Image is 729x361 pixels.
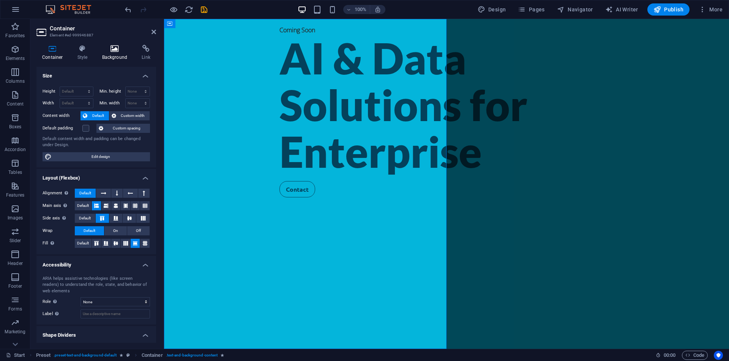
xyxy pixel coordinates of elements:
[43,152,150,161] button: Edit design
[5,329,25,335] p: Marketing
[9,238,21,244] p: Slider
[84,226,95,235] span: Default
[118,111,148,120] span: Custom width
[6,55,25,61] p: Elements
[54,351,117,360] span: . preset-text-and-background-default
[696,3,726,16] button: More
[714,351,723,360] button: Usercentrics
[554,3,596,16] button: Navigator
[109,111,150,120] button: Custom width
[43,309,80,318] label: Label
[43,111,80,120] label: Content width
[199,5,208,14] button: save
[136,226,141,235] span: Off
[36,256,156,270] h4: Accessibility
[36,169,156,183] h4: Layout (Flexbox)
[518,6,544,13] span: Pages
[43,101,60,105] label: Width
[80,309,150,318] input: Use a descriptive name
[80,111,109,120] button: Default
[96,124,150,133] button: Custom spacing
[343,5,370,14] button: 100%
[7,101,24,107] p: Content
[656,351,676,360] h6: Session time
[355,5,367,14] h6: 100%
[200,5,208,14] i: Save (Ctrl+S)
[126,353,130,357] i: This element is a customizable preset
[43,124,82,133] label: Default padding
[123,5,133,14] button: undo
[43,226,75,235] label: Wrap
[43,201,75,210] label: Main axis
[5,147,26,153] p: Accordion
[557,6,593,13] span: Navigator
[6,78,25,84] p: Columns
[43,239,75,248] label: Fill
[79,189,91,198] span: Default
[475,3,509,16] div: Design (Ctrl+Alt+Y)
[75,189,96,198] button: Default
[43,276,150,295] div: ARIA helps assistive technologies (like screen readers) to understand the role, state, and behavi...
[602,3,641,16] button: AI Writer
[75,239,92,248] button: Default
[142,351,163,360] span: Click to select. Double-click to edit
[685,351,704,360] span: Code
[184,5,193,14] button: reload
[221,353,224,357] i: Element contains an animation
[113,226,118,235] span: On
[36,351,224,360] nav: breadcrumb
[50,25,156,32] h2: Container
[79,214,91,223] span: Default
[664,351,675,360] span: 00 00
[36,45,72,61] h4: Container
[106,124,148,133] span: Custom spacing
[77,201,89,210] span: Default
[653,6,683,13] span: Publish
[54,152,148,161] span: Edit design
[475,3,509,16] button: Design
[43,189,75,198] label: Alignment
[36,326,156,340] h4: Shape Dividers
[43,297,59,306] span: Role
[120,353,123,357] i: Element contains an animation
[124,5,133,14] i: Undo: Change background (Ctrl+Z)
[374,6,381,13] i: On resize automatically adjust zoom level to fit chosen device.
[699,6,723,13] span: More
[43,89,60,93] label: Height
[96,45,136,61] h4: Background
[6,351,25,360] a: Click to cancel selection. Double-click to open Pages
[75,226,104,235] button: Default
[9,124,22,130] p: Boxes
[515,3,548,16] button: Pages
[169,5,178,14] button: Click here to leave preview mode and continue editing
[36,351,51,360] span: Click to select. Double-click to edit
[99,89,125,93] label: Min. height
[104,226,127,235] button: On
[72,45,96,61] h4: Style
[75,201,92,210] button: Default
[682,351,708,360] button: Code
[6,192,24,198] p: Features
[50,32,141,39] h3: Element #ed-999946887
[478,6,506,13] span: Design
[669,352,670,358] span: :
[605,6,638,13] span: AI Writer
[43,214,75,223] label: Side axis
[75,214,95,223] button: Default
[8,169,22,175] p: Tables
[5,33,25,39] p: Favorites
[36,67,156,80] h4: Size
[136,45,156,61] h4: Link
[43,136,150,148] div: Default content width and padding can be changed under Design.
[8,283,22,289] p: Footer
[8,260,23,266] p: Header
[8,215,23,221] p: Images
[166,351,218,360] span: . text-and-background-content
[90,111,107,120] span: Default
[44,5,101,14] img: Editor Logo
[77,239,89,248] span: Default
[99,101,125,105] label: Min. width
[185,5,193,14] i: Reload page
[8,306,22,312] p: Forms
[127,226,150,235] button: Off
